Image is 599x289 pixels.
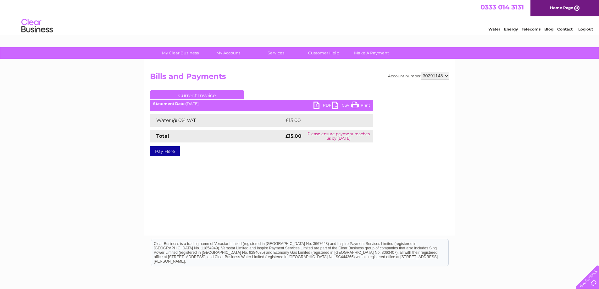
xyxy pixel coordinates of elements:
a: Customer Help [298,47,350,59]
td: Water @ 0% VAT [150,114,284,127]
a: Telecoms [522,27,541,31]
a: CSV [332,102,351,111]
div: Account number [388,72,449,80]
b: Statement Date: [153,101,186,106]
div: Clear Business is a trading name of Verastar Limited (registered in [GEOGRAPHIC_DATA] No. 3667643... [151,3,448,31]
td: £15.00 [284,114,360,127]
a: My Clear Business [154,47,206,59]
a: Current Invoice [150,90,244,99]
a: Contact [557,27,573,31]
td: Please ensure payment reaches us by [DATE] [304,130,373,142]
a: Energy [504,27,518,31]
h2: Bills and Payments [150,72,449,84]
a: Water [488,27,500,31]
img: logo.png [21,16,53,36]
a: PDF [313,102,332,111]
div: [DATE] [150,102,373,106]
a: Blog [544,27,553,31]
a: 0333 014 3131 [480,3,524,11]
strong: Total [156,133,169,139]
a: Log out [578,27,593,31]
a: Make A Payment [346,47,397,59]
a: Pay Here [150,146,180,156]
a: Print [351,102,370,111]
a: Services [250,47,302,59]
a: My Account [202,47,254,59]
strong: £15.00 [286,133,302,139]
